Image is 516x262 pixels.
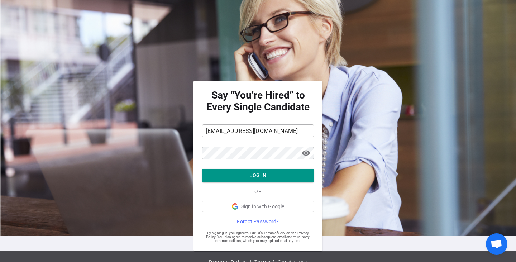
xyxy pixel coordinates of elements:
[202,89,314,113] strong: Say “You’re Hired” to Every Single Candidate
[302,149,310,157] span: visibility
[202,218,314,225] a: Forgot Password?
[486,233,507,255] a: Open chat
[202,169,314,182] button: LOG IN
[237,218,279,225] span: Forgot Password?
[202,125,314,137] input: Email Address*
[241,203,285,210] span: Sign in with Google
[202,201,314,212] button: Sign in with Google
[254,188,261,195] span: OR
[202,231,314,243] span: By signing in, you agree to 10x10's Terms of Service and Privacy Policy. You also agree to receiv...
